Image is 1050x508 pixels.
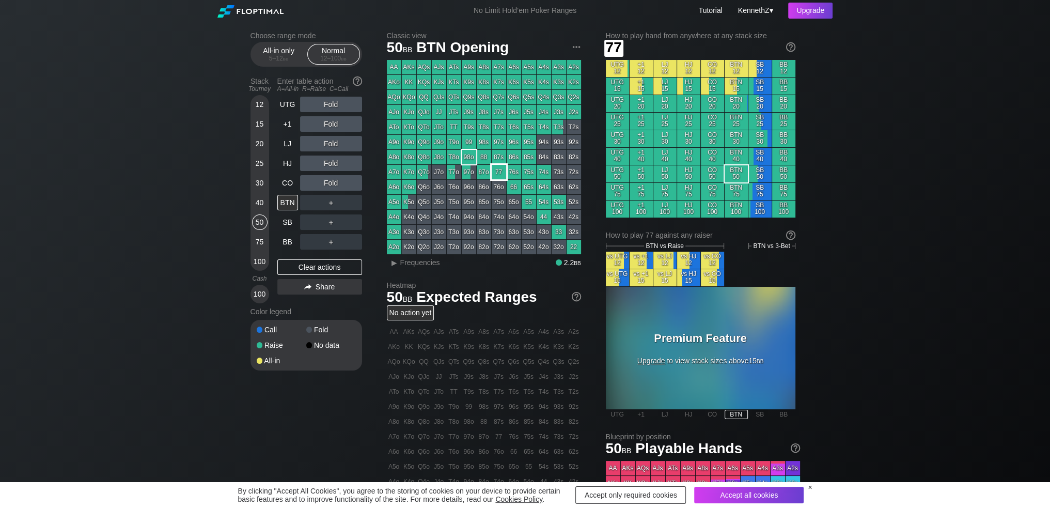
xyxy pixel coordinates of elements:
[300,156,362,171] div: Fold
[387,150,401,164] div: A8o
[387,180,401,194] div: A6o
[748,113,772,130] div: SB 25
[522,135,536,149] div: 95s
[447,120,461,134] div: TT
[387,90,401,104] div: AQo
[653,183,677,200] div: LJ 75
[653,113,677,130] div: LJ 25
[462,225,476,239] div: 93o
[304,284,311,290] img: share.864f2f62.svg
[701,60,724,77] div: CO 12
[748,183,772,200] div: SB 75
[677,165,700,182] div: HJ 50
[567,165,581,179] div: 72s
[387,105,401,119] div: AJo
[552,165,566,179] div: 73s
[352,75,363,87] img: help.32db89a4.svg
[748,148,772,165] div: SB 40
[447,195,461,209] div: T5o
[507,150,521,164] div: 86s
[630,60,653,77] div: +1 12
[462,105,476,119] div: J9s
[447,135,461,149] div: T9o
[477,150,491,164] div: 88
[385,40,414,57] span: 50
[402,195,416,209] div: K5o
[417,210,431,224] div: Q4o
[725,60,748,77] div: BTN 12
[653,60,677,77] div: LJ 12
[748,60,772,77] div: SB 12
[507,75,521,89] div: K6s
[492,135,506,149] div: 97s
[567,150,581,164] div: 82s
[725,95,748,112] div: BTN 20
[252,286,268,302] div: 100
[677,60,700,77] div: HJ 12
[462,180,476,194] div: 96o
[677,201,700,218] div: HJ 100
[785,41,796,53] img: help.32db89a4.svg
[277,214,298,230] div: SB
[252,234,268,250] div: 75
[402,105,416,119] div: KJo
[606,32,795,40] h2: How to play hand from anywhere at any stack size
[277,175,298,191] div: CO
[537,210,551,224] div: 44
[447,75,461,89] div: KTs
[677,78,700,95] div: HJ 15
[630,113,653,130] div: +1 25
[606,78,629,95] div: UTG 15
[567,195,581,209] div: 52s
[462,210,476,224] div: 94o
[701,113,724,130] div: CO 25
[772,165,795,182] div: BB 50
[606,113,629,130] div: UTG 25
[567,60,581,74] div: A2s
[387,195,401,209] div: A5o
[606,231,795,239] div: How to play 77 against any raiser
[252,97,268,112] div: 12
[432,150,446,164] div: J8o
[507,105,521,119] div: J6s
[492,180,506,194] div: 76o
[432,120,446,134] div: JTo
[507,180,521,194] div: 66
[808,483,812,491] div: ×
[567,210,581,224] div: 42s
[522,120,536,134] div: T5s
[417,165,431,179] div: Q7o
[630,183,653,200] div: +1 75
[606,130,629,147] div: UTG 30
[217,5,284,18] img: Floptimal logo
[537,165,551,179] div: 74s
[630,165,653,182] div: +1 50
[492,120,506,134] div: T7s
[432,240,446,254] div: J2o
[417,195,431,209] div: Q5o
[252,116,268,132] div: 15
[606,201,629,218] div: UTG 100
[492,195,506,209] div: 75o
[306,342,356,349] div: No data
[417,225,431,239] div: Q3o
[447,180,461,194] div: T6o
[477,195,491,209] div: 85o
[458,6,592,17] div: No Limit Hold’em Poker Ranges
[571,41,582,53] img: ellipsis.fd386fe8.svg
[402,60,416,74] div: AKs
[417,180,431,194] div: Q6o
[567,75,581,89] div: K2s
[402,75,416,89] div: KK
[432,195,446,209] div: J5o
[653,130,677,147] div: LJ 30
[417,240,431,254] div: Q2o
[537,195,551,209] div: 54s
[306,326,356,333] div: Fold
[252,195,268,210] div: 40
[522,165,536,179] div: 75s
[552,150,566,164] div: 83s
[725,113,748,130] div: BTN 25
[402,165,416,179] div: K7o
[492,90,506,104] div: Q7s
